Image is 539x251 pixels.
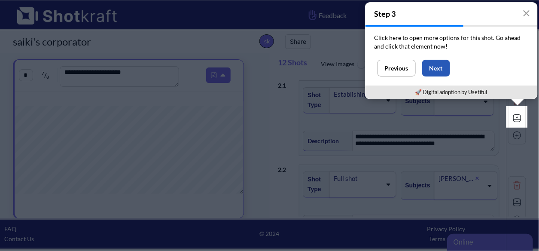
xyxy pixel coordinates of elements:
[375,34,528,51] p: Click here to open more options for this shot. Go ahead and click that element now!
[6,5,79,15] div: Online
[422,60,450,77] button: Next
[511,112,524,125] img: Expand Icon
[378,60,416,77] button: Previous
[415,89,487,95] a: 🚀 Digital adoption by Usetiful
[365,3,537,25] h4: Step 3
